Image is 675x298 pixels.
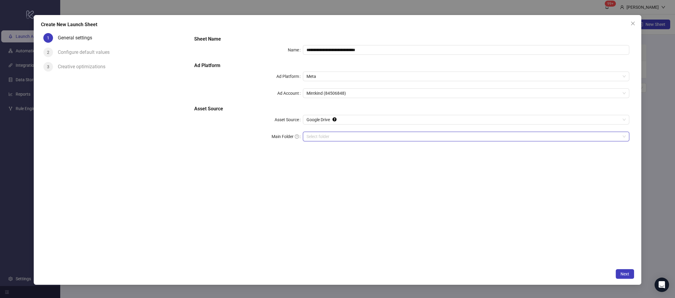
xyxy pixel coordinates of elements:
[630,21,635,26] span: close
[47,50,49,55] span: 2
[47,35,49,40] span: 1
[288,45,303,55] label: Name
[41,21,634,28] div: Create New Launch Sheet
[276,72,303,81] label: Ad Platform
[303,45,629,55] input: Name
[306,89,626,98] span: Mintkind (84506848)
[306,72,626,81] span: Meta
[277,88,303,98] label: Ad Account
[628,19,638,28] button: Close
[47,64,49,69] span: 3
[306,115,626,124] span: Google Drive
[295,134,299,139] span: question-circle
[272,132,303,141] label: Main Folder
[194,62,629,69] h5: Ad Platform
[58,62,110,72] div: Creative optimizations
[332,117,337,122] div: Tooltip anchor
[275,115,303,124] label: Asset Source
[621,272,629,276] span: Next
[58,48,114,57] div: Configure default values
[58,33,97,43] div: General settings
[655,278,669,292] div: Open Intercom Messenger
[616,269,634,279] button: Next
[194,105,629,112] h5: Asset Source
[194,35,629,43] h5: Sheet Name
